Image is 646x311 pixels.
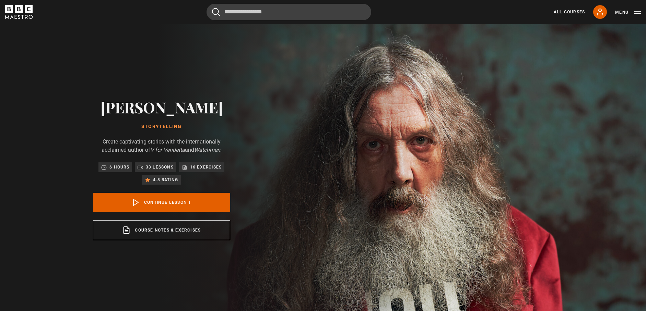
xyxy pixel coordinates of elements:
[5,5,33,19] svg: BBC Maestro
[554,9,585,15] a: All Courses
[93,124,230,129] h1: Storytelling
[150,147,185,153] i: V for Vendetta
[109,164,129,171] p: 6 hours
[93,220,230,240] a: Course notes & exercises
[153,176,178,183] p: 4.8 rating
[190,164,222,171] p: 16 exercises
[93,193,230,212] a: Continue lesson 1
[207,4,371,20] input: Search
[212,8,220,16] button: Submit the search query
[194,147,220,153] i: Watchmen
[146,164,174,171] p: 33 lessons
[93,98,230,116] h2: [PERSON_NAME]
[93,138,230,154] p: Create captivating stories with the internationally acclaimed author of and .
[615,9,641,16] button: Toggle navigation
